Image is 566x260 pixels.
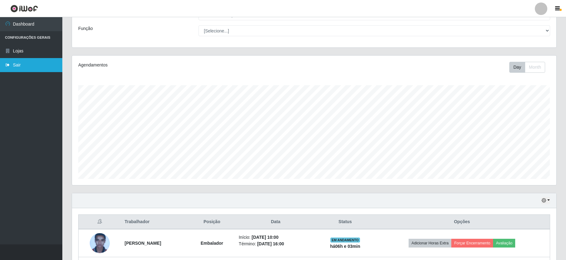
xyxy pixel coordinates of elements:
div: Toolbar with button groups [509,62,550,73]
li: Início: [239,234,313,241]
button: Forçar Encerramento [451,239,493,248]
img: CoreUI Logo [10,5,38,12]
button: Adicionar Horas Extra [409,239,451,248]
strong: há 06 h e 03 min [330,244,360,249]
strong: [PERSON_NAME] [125,241,161,246]
label: Função [78,25,93,32]
th: Opções [374,215,550,229]
div: Agendamentos [78,62,269,68]
time: [DATE] 10:00 [252,235,278,240]
time: [DATE] 16:00 [257,241,284,246]
div: First group [509,62,545,73]
th: Data [235,215,316,229]
th: Posição [189,215,235,229]
button: Day [509,62,525,73]
th: Trabalhador [121,215,189,229]
th: Status [316,215,374,229]
button: Avaliação [493,239,515,248]
li: Término: [239,241,313,247]
strong: Embalador [201,241,223,246]
img: 1673386012464.jpeg [90,230,110,256]
span: EM ANDAMENTO [330,238,360,243]
button: Month [525,62,545,73]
